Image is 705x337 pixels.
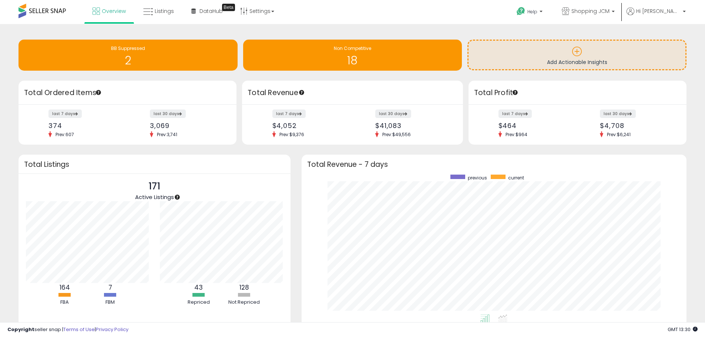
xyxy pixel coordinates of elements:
[600,122,674,129] div: $4,708
[668,326,698,333] span: 2025-09-8 13:30 GMT
[468,175,487,181] span: previous
[469,41,685,69] a: Add Actionable Insights
[272,122,347,129] div: $4,052
[7,326,34,333] strong: Copyright
[272,109,306,118] label: last 7 days
[276,131,308,138] span: Prev: $9,376
[155,7,174,15] span: Listings
[48,109,82,118] label: last 7 days
[48,122,122,129] div: 374
[571,7,610,15] span: Shopping JCM
[474,88,681,98] h3: Total Profit
[248,88,457,98] h3: Total Revenue
[375,109,411,118] label: last 30 days
[174,194,181,200] div: Tooltip anchor
[511,1,550,24] a: Help
[516,7,526,16] i: Get Help
[24,162,285,167] h3: Total Listings
[96,326,128,333] a: Privacy Policy
[135,193,174,201] span: Active Listings
[379,131,414,138] span: Prev: $49,556
[7,326,128,333] div: seller snap | |
[627,7,686,24] a: Hi [PERSON_NAME]
[135,179,174,193] p: 171
[247,54,459,67] h1: 18
[52,131,78,138] span: Prev: 607
[111,45,145,51] span: BB Suppressed
[63,326,95,333] a: Terms of Use
[498,109,532,118] label: last 7 days
[150,122,224,129] div: 3,069
[298,89,305,96] div: Tooltip anchor
[22,54,234,67] h1: 2
[24,88,231,98] h3: Total Ordered Items
[307,162,681,167] h3: Total Revenue - 7 days
[636,7,681,15] span: Hi [PERSON_NAME]
[498,122,572,129] div: $464
[603,131,634,138] span: Prev: $6,241
[334,45,371,51] span: Non Competitive
[199,7,223,15] span: DataHub
[19,40,238,71] a: BB Suppressed 2
[102,7,126,15] span: Overview
[512,89,518,96] div: Tooltip anchor
[600,109,636,118] label: last 30 days
[547,58,607,66] span: Add Actionable Insights
[502,131,531,138] span: Prev: $964
[95,89,102,96] div: Tooltip anchor
[239,283,249,292] b: 128
[43,299,87,306] div: FBA
[508,175,524,181] span: current
[243,40,462,71] a: Non Competitive 18
[222,299,266,306] div: Not Repriced
[60,283,70,292] b: 164
[222,4,235,11] div: Tooltip anchor
[150,109,186,118] label: last 30 days
[88,299,132,306] div: FBM
[194,283,203,292] b: 43
[177,299,221,306] div: Repriced
[527,9,537,15] span: Help
[375,122,450,129] div: $41,083
[108,283,112,292] b: 7
[153,131,181,138] span: Prev: 3,741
